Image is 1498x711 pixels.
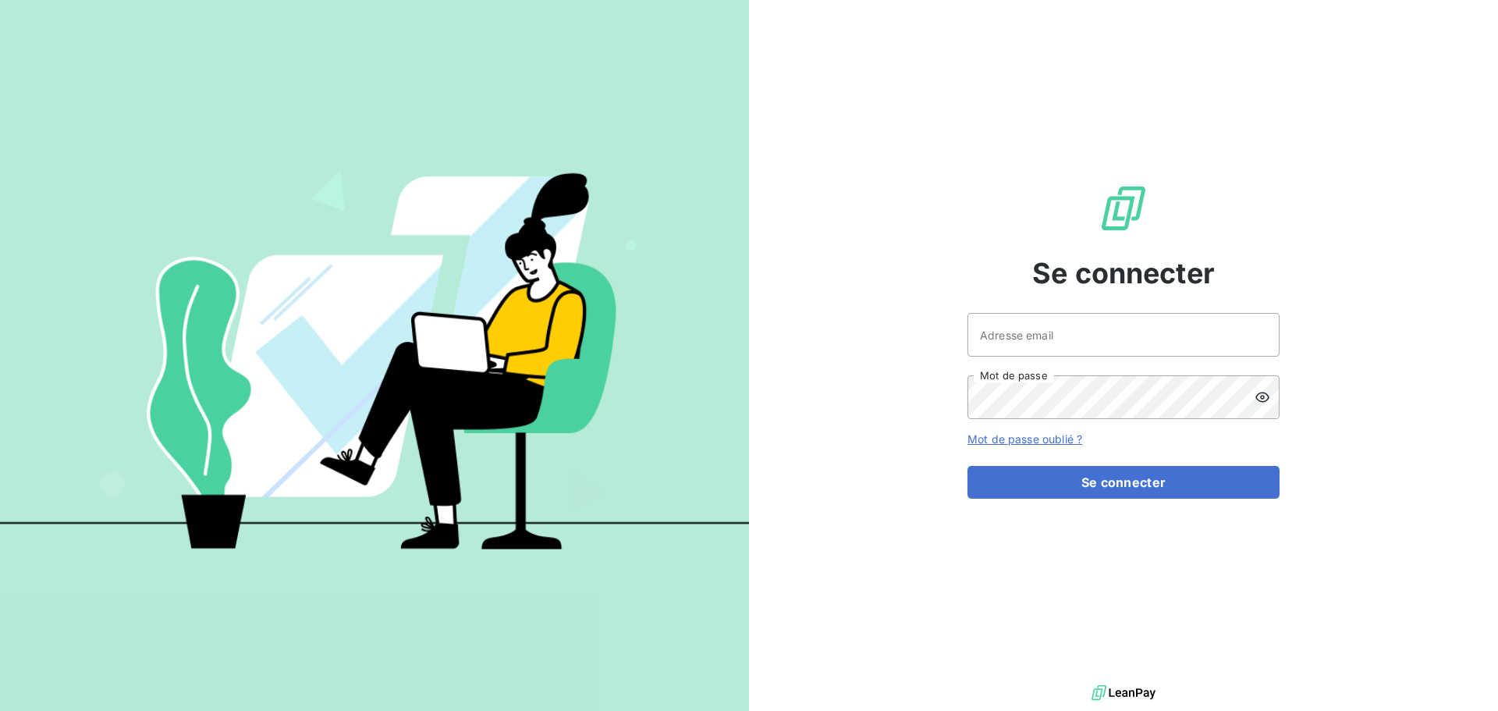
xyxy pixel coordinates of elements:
img: Logo LeanPay [1099,183,1148,233]
a: Mot de passe oublié ? [967,432,1082,446]
button: Se connecter [967,466,1280,499]
input: placeholder [967,313,1280,357]
span: Se connecter [1032,252,1215,294]
img: logo [1092,681,1155,705]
